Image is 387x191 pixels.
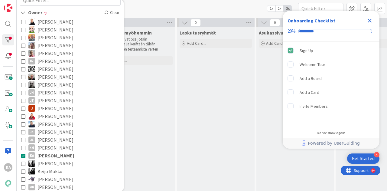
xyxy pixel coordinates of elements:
[37,175,73,183] span: [PERSON_NAME]
[21,26,119,34] button: AN [PERSON_NAME]
[267,5,275,12] span: 1x
[21,65,119,73] button: IH [PERSON_NAME]
[37,41,73,49] span: [PERSON_NAME]
[21,49,119,57] button: HJ [PERSON_NAME]
[37,97,73,104] span: [PERSON_NAME]
[298,3,343,14] input: Quick Filter...
[37,104,73,112] span: [PERSON_NAME]
[285,100,377,113] div: Invite Members is incomplete.
[266,41,285,46] span: Add Card...
[37,160,73,167] span: [PERSON_NAME]
[28,129,35,135] div: JK
[286,138,376,149] a: Powered by UserGuiding
[180,30,216,36] span: Laskutusryhmät
[374,152,379,157] div: 4
[37,73,73,81] span: [PERSON_NAME]
[285,72,377,85] div: Add a Board is incomplete.
[285,58,377,71] div: Welcome Tour is incomplete.
[4,4,12,12] img: Visit kanbanzone.com
[283,138,379,149] div: Footer
[352,156,375,162] div: Get Started
[37,183,73,191] span: [PERSON_NAME]
[31,2,34,7] div: 9+
[21,128,119,136] button: JK [PERSON_NAME]
[37,112,73,120] span: [PERSON_NAME]
[283,11,379,149] div: Checklist Container
[21,183,119,191] button: MK [PERSON_NAME]
[284,5,292,12] span: 3x
[365,16,375,25] div: Close Checklist
[21,89,119,97] button: JH [PERSON_NAME]
[28,121,35,127] img: JJ
[285,86,377,99] div: Add a Card is incomplete.
[37,89,73,97] span: [PERSON_NAME]
[275,5,284,12] span: 2x
[288,28,375,34] div: Checklist progress: 20%
[28,89,35,96] div: JH
[37,81,73,89] span: [PERSON_NAME]
[187,41,206,46] span: Add Card...
[28,42,35,49] img: ET
[21,73,119,81] button: JH [PERSON_NAME]
[37,34,73,41] span: [PERSON_NAME]
[21,120,119,128] button: JJ [PERSON_NAME]
[21,112,119,120] button: JS [PERSON_NAME]
[28,34,35,41] img: BN
[37,128,73,136] span: [PERSON_NAME]
[28,18,35,25] img: AN
[288,17,335,24] div: Onboarding Checklist
[13,1,28,8] span: Support
[28,58,35,64] div: IN
[28,176,35,183] img: LM
[37,49,73,57] span: [PERSON_NAME]
[28,26,35,33] img: AN
[37,144,73,152] span: [PERSON_NAME]
[347,153,379,164] div: Open Get Started checklist, remaining modules: 4
[270,19,280,26] span: 0
[283,41,379,127] div: Checklist items
[37,18,73,26] span: [PERSON_NAME]
[300,89,319,96] div: Add a Card
[4,179,12,188] img: avatar
[20,9,43,16] div: Owner
[28,74,35,80] img: JH
[308,140,360,147] span: Powered by UserGuiding
[4,163,12,172] div: KA
[28,50,35,57] img: HJ
[37,26,73,34] span: [PERSON_NAME]
[21,152,119,160] button: KA [PERSON_NAME]
[21,104,119,112] button: JM [PERSON_NAME]
[37,167,62,175] span: Keijo Mukku
[102,37,172,52] p: Nämä kortit ovat osa jotain kokonaisuutta ja kerätään tähän kokonaisuuden testaamista varten
[21,57,119,65] button: IN [PERSON_NAME]
[288,28,296,34] div: 20%
[37,136,73,144] span: [PERSON_NAME]
[28,184,35,190] div: MK
[21,167,119,175] button: KM Keijo Mukku
[37,57,73,65] span: [PERSON_NAME]
[28,152,35,159] div: KA
[28,168,35,175] img: KM
[300,75,322,82] div: Add a Board
[300,47,313,54] div: Sign Up
[317,130,345,135] div: Do not show again
[28,105,35,112] img: JM
[259,30,285,36] span: Asukassivut
[28,144,35,151] div: KM
[300,103,328,110] div: Invite Members
[190,19,201,26] span: 0
[100,30,152,36] span: Testataan myöhemmin
[28,81,35,88] img: JH
[37,120,73,128] span: [PERSON_NAME]
[21,34,119,41] button: BN [PERSON_NAME]
[28,160,35,167] img: KV
[21,144,119,152] button: KM [PERSON_NAME]
[37,152,74,160] span: [PERSON_NAME]
[103,9,121,16] div: Clear
[21,160,119,167] button: KV [PERSON_NAME]
[21,175,119,183] button: LM [PERSON_NAME]
[28,97,35,104] div: JT
[21,97,119,104] button: JT [PERSON_NAME]
[37,65,73,73] span: [PERSON_NAME]
[21,81,119,89] button: JH [PERSON_NAME]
